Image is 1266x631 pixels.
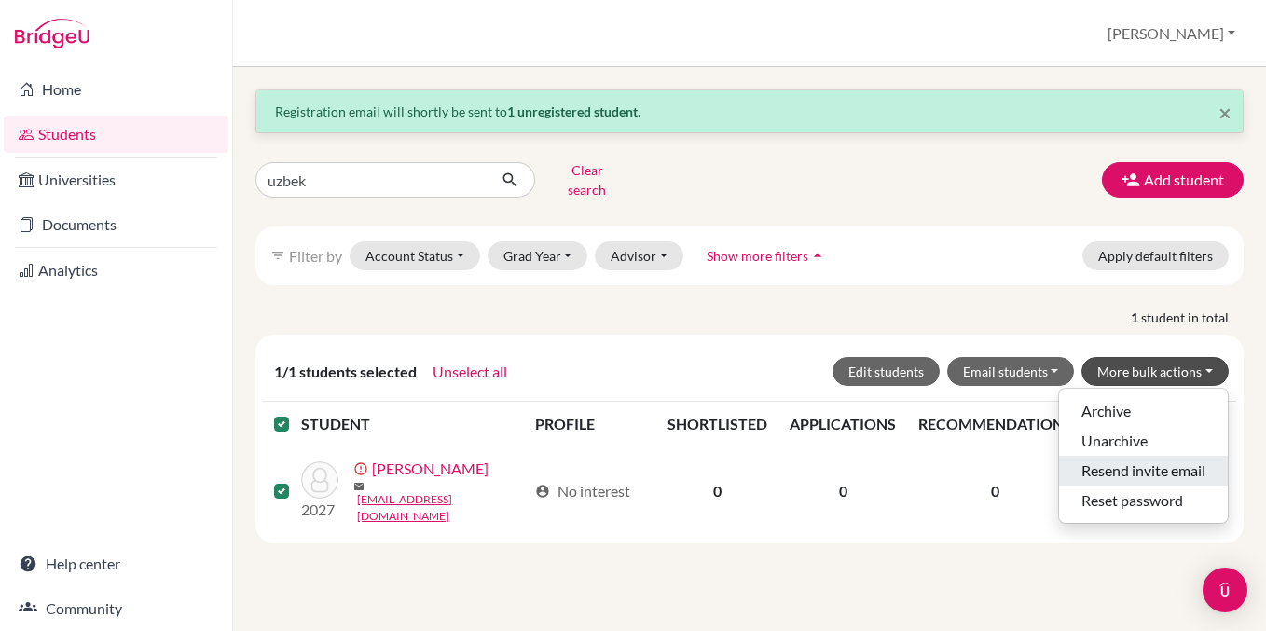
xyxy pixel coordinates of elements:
span: mail [353,481,365,492]
button: Reset password [1059,486,1228,515]
th: RECOMMENDATIONS [907,402,1083,446]
input: Find student by name... [255,162,487,198]
i: arrow_drop_up [808,246,827,265]
button: Apply default filters [1082,241,1229,270]
button: Grad Year [488,241,588,270]
span: account_circle [535,484,550,499]
th: PROFILE [524,402,656,446]
a: Students [4,116,228,153]
a: Universities [4,161,228,199]
a: Analytics [4,252,228,289]
button: Unselect all [432,360,508,384]
span: Show more filters [707,248,808,264]
span: × [1218,99,1232,126]
span: 1/1 students selected [274,361,417,383]
button: More bulk actions [1081,357,1229,386]
ul: More bulk actions [1058,388,1229,524]
img: Bridge-U [15,19,89,48]
p: 0 [918,480,1072,502]
button: Close [1218,102,1232,124]
span: student in total [1141,308,1244,327]
th: SHORTLISTED [656,402,778,446]
a: Documents [4,206,228,243]
td: 0 [778,446,907,536]
button: Show more filtersarrow_drop_up [691,241,843,270]
div: Open Intercom Messenger [1203,568,1247,612]
a: [EMAIL_ADDRESS][DOMAIN_NAME] [357,491,526,525]
td: 0 [656,446,778,536]
button: Resend invite email [1059,456,1228,486]
img: Uzbek, Mariia [301,461,338,499]
a: Home [4,71,228,108]
p: Registration email will shortly be sent to . [275,102,1224,121]
p: 2027 [301,499,338,521]
strong: 1 [1131,308,1141,327]
span: Filter by [289,247,342,265]
a: Help center [4,545,228,583]
button: Account Status [350,241,480,270]
button: Email students [947,357,1075,386]
th: APPLICATIONS [778,402,907,446]
div: No interest [535,480,630,502]
button: [PERSON_NAME] [1099,16,1244,51]
a: Community [4,590,228,627]
a: [PERSON_NAME] [372,458,489,480]
span: error_outline [353,461,372,476]
button: Add student [1102,162,1244,198]
button: Unarchive [1059,426,1228,456]
i: filter_list [270,248,285,263]
strong: 1 unregistered student [507,103,638,119]
button: Advisor [595,241,683,270]
button: Edit students [833,357,940,386]
th: STUDENT [301,402,523,446]
button: Clear search [535,156,639,204]
button: Archive [1059,396,1228,426]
